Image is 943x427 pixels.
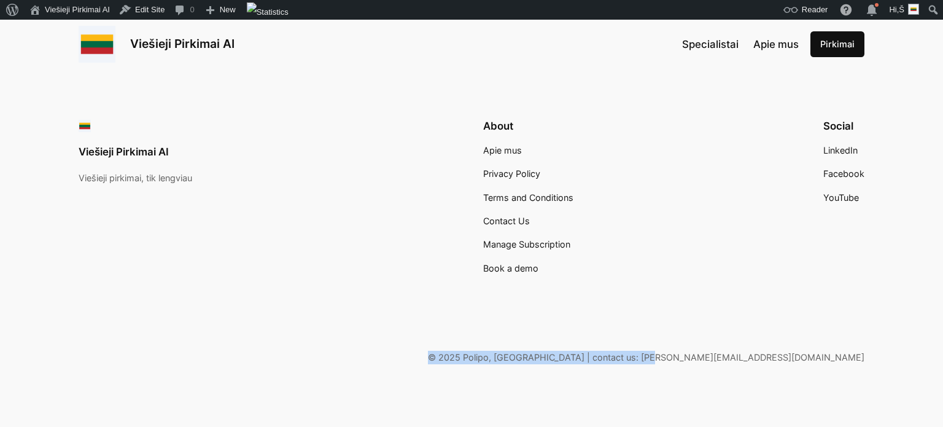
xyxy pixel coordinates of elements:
a: Apie mus [753,36,799,52]
nav: Footer navigation 4 [483,144,573,275]
a: Terms and Conditions [483,191,573,205]
h2: Social [823,120,864,132]
span: Terms and Conditions [483,192,573,203]
img: Viešieji pirkimai logo [79,26,115,63]
span: Facebook [823,168,864,179]
span: Contact Us [483,216,530,226]
a: LinkedIn [823,144,858,157]
nav: Footer navigation 3 [823,144,864,205]
span: Manage Subscription [483,239,570,249]
span: LinkedIn [823,145,858,155]
span: Apie mus [483,145,522,155]
h2: About [483,120,573,132]
p: © 2025 Polipo, [GEOGRAPHIC_DATA] | contact us: [PERSON_NAME][EMAIL_ADDRESS][DOMAIN_NAME] [79,351,864,364]
span: Specialistai [682,38,739,50]
a: Privacy Policy [483,167,540,181]
a: Pirkimai [810,31,864,57]
span: Privacy Policy [483,168,540,179]
a: Contact Us [483,214,530,228]
a: Manage Subscription [483,238,570,251]
img: Views over 48 hours. Click for more Jetpack Stats. [247,2,289,22]
span: Apie mus [753,38,799,50]
a: Apie mus [483,144,522,157]
a: Viešieji Pirkimai AI [130,36,235,51]
span: Š [899,5,904,14]
a: Facebook [823,167,864,181]
span: YouTube [823,192,859,203]
a: Book a demo [483,262,538,275]
nav: Navigation [682,36,799,52]
a: YouTube [823,191,859,205]
a: Viešieji Pirkimai AI [79,146,169,158]
img: Viešieji pirkimai logo [79,120,91,132]
span: Book a demo [483,263,538,273]
a: Specialistai [682,36,739,52]
p: Viešieji pirkimai, tik lengviau [79,171,192,185]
